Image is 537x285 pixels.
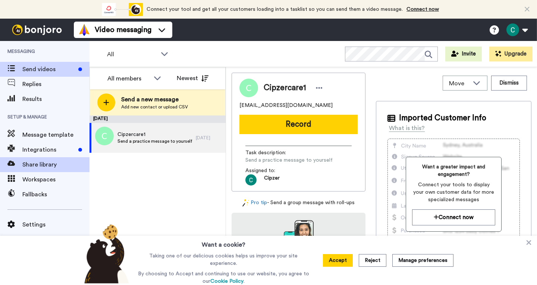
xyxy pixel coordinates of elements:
[121,95,188,104] span: Send a new message
[239,115,358,134] button: Record
[445,47,482,61] button: Invite
[412,181,495,203] span: Connect your tools to display your own customer data for more specialized messages
[245,174,257,186] img: ACg8ocK_jIh2St_5VzjO3l86XZamavd1hZ1738cUU1e59Uvd=s96-c
[245,149,298,156] span: Task description :
[22,80,89,89] span: Replies
[242,199,267,207] a: Pro tip
[196,135,222,141] div: [DATE]
[491,76,527,91] button: Dismiss
[117,131,192,138] span: Cipzercare1
[242,199,249,207] img: magic-wand.svg
[95,25,151,35] span: Video messaging
[78,24,90,36] img: vm-color.svg
[239,79,258,97] img: Image of Cipzercare1
[22,160,89,169] span: Share library
[284,220,314,260] img: download
[89,115,226,123] div: [DATE]
[245,156,333,164] span: Send a practice message to yourself
[323,254,353,267] button: Accept
[232,199,365,207] div: - Send a group message with roll-ups
[107,74,150,83] div: All members
[22,175,89,184] span: Workspaces
[449,79,469,88] span: Move
[210,279,244,284] a: Cookie Policy
[412,163,495,178] span: Want a greater impact and engagement?
[389,124,425,133] div: What is this?
[264,82,306,94] span: Cipzercare1
[107,50,157,59] span: All
[22,130,89,139] span: Message template
[359,254,386,267] button: Reject
[121,104,188,110] span: Add new contact or upload CSV
[489,47,533,61] button: Upgrade
[78,224,133,284] img: bear-with-cookie.png
[22,65,75,74] span: Send videos
[22,190,89,199] span: Fallbacks
[239,102,333,109] span: [EMAIL_ADDRESS][DOMAIN_NAME]
[22,220,89,229] span: Settings
[95,127,114,145] img: c.png
[117,138,192,144] span: Send a practice message to yourself
[147,7,403,12] span: Connect your tool and get all your customers loading into a tasklist so you can send them a video...
[22,145,75,154] span: Integrations
[22,95,89,104] span: Results
[406,7,439,12] a: Connect now
[245,167,298,174] span: Assigned to:
[171,71,214,86] button: Newest
[392,254,453,267] button: Manage preferences
[9,25,65,35] img: bj-logo-header-white.svg
[136,252,311,267] p: Taking one of our delicious cookies helps us improve your site experience.
[264,174,280,186] span: Cipzer
[202,236,245,249] h3: Want a cookie?
[399,113,486,124] span: Imported Customer Info
[136,270,311,285] p: By choosing to Accept and continuing to use our website, you agree to our .
[412,209,495,225] button: Connect now
[102,3,143,16] div: animation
